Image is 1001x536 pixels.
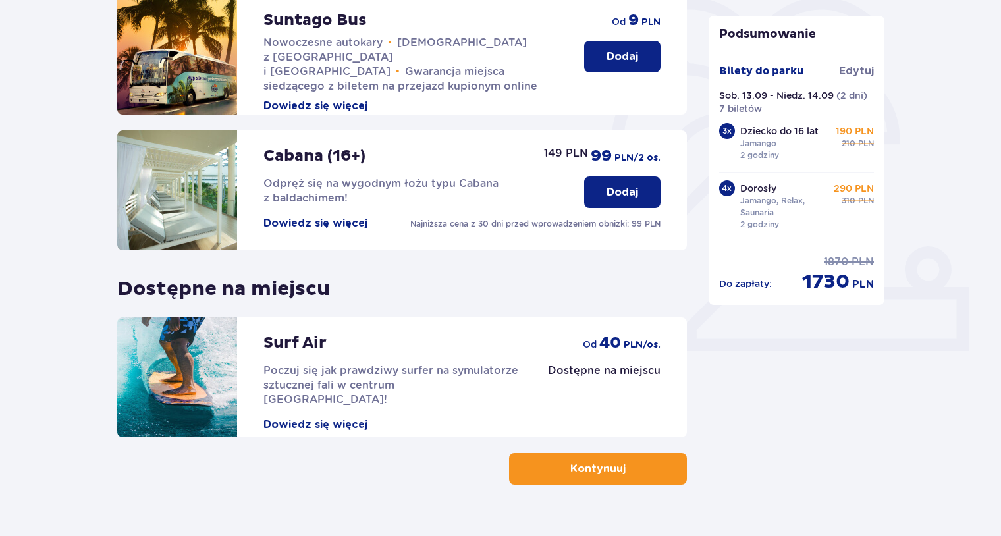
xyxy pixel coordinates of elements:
p: 1870 [824,255,849,269]
span: • [396,65,400,78]
p: Jamango [740,138,776,149]
p: 1730 [802,269,850,294]
p: Kontynuuj [570,462,626,476]
div: 3 x [719,123,735,139]
p: Dodaj [607,49,638,64]
button: Dowiedz się więcej [263,216,367,230]
p: Bilety do parku [719,64,804,78]
p: PLN /2 os. [614,151,661,165]
button: Dodaj [584,41,661,72]
p: Dostępne na miejscu [548,363,661,378]
p: 7 biletów [719,102,762,115]
span: Poczuj się jak prawdziwy surfer na symulatorze sztucznej fali w centrum [GEOGRAPHIC_DATA]! [263,364,518,406]
p: 190 PLN [836,124,874,138]
p: 210 [842,138,855,149]
span: • [388,36,392,49]
p: 149 PLN [544,146,588,161]
p: Dorosły [740,182,776,195]
button: Kontynuuj [509,453,687,485]
p: Podsumowanie [709,26,885,42]
p: 9 [628,11,639,30]
p: PLN [852,277,874,292]
a: Edytuj [839,64,874,78]
button: Dowiedz się więcej [263,417,367,432]
p: 290 PLN [834,182,874,195]
p: Do zapłaty : [719,277,772,290]
p: ( 2 dni ) [836,89,867,102]
p: Sob. 13.09 - Niedz. 14.09 [719,89,834,102]
p: 2 godziny [740,149,779,161]
p: od [583,338,597,351]
p: PLN [858,138,874,149]
p: Surf Air [263,333,327,353]
p: Cabana (16+) [263,146,365,166]
p: PLN [641,16,661,29]
p: PLN /os. [624,338,661,352]
div: 4 x [719,180,735,196]
p: 2 godziny [740,219,779,230]
p: 310 [842,195,855,207]
p: od [612,15,626,28]
img: attraction [117,130,237,250]
p: 99 [591,146,612,166]
p: Najniższa cena z 30 dni przed wprowadzeniem obniżki: 99 PLN [410,218,661,230]
p: Dziecko do 16 lat [740,124,819,138]
p: 40 [599,333,621,353]
p: PLN [852,255,874,269]
p: Dostępne na miejscu [117,266,330,302]
p: Suntago Bus [263,11,367,30]
p: Jamango, Relax, Saunaria [740,195,831,219]
button: Dowiedz się więcej [263,99,367,113]
p: PLN [858,195,874,207]
span: Nowoczesne autokary [263,36,383,49]
button: Dodaj [584,176,661,208]
span: [DEMOGRAPHIC_DATA] z [GEOGRAPHIC_DATA] i [GEOGRAPHIC_DATA] [263,36,527,78]
span: Odpręż się na wygodnym łożu typu Cabana z baldachimem! [263,177,499,204]
img: attraction [117,317,237,437]
p: Dodaj [607,185,638,200]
